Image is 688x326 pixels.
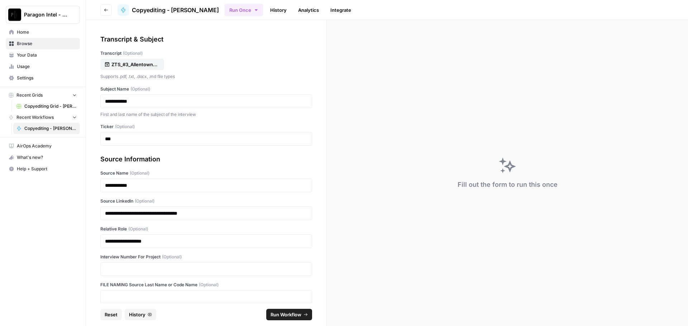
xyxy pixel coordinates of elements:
[100,86,312,92] label: Subject Name
[16,92,43,98] span: Recent Grids
[130,86,150,92] span: (Optional)
[105,311,118,318] span: Reset
[458,180,558,190] div: Fill out the form to run this once
[100,154,312,164] div: Source Information
[6,112,80,123] button: Recent Workflows
[8,8,21,21] img: Paragon Intel - Copyediting Logo
[326,4,355,16] a: Integrate
[100,73,312,80] p: Supports .pdf, .txt, .docx, .md file types
[13,101,80,112] a: Copyediting Grid - [PERSON_NAME]
[6,163,80,175] button: Help + Support
[135,198,154,204] span: (Optional)
[271,311,301,318] span: Run Workflow
[266,4,291,16] a: History
[115,123,135,130] span: (Optional)
[128,226,148,232] span: (Optional)
[294,4,323,16] a: Analytics
[100,282,312,288] label: FILE NAMING Source Last Name or Code Name
[17,29,77,35] span: Home
[6,26,80,38] a: Home
[6,49,80,61] a: Your Data
[6,72,80,84] a: Settings
[100,34,312,44] div: Transcript & Subject
[123,50,143,57] span: (Optional)
[199,282,219,288] span: (Optional)
[100,123,312,130] label: Ticker
[100,309,122,320] button: Reset
[100,59,164,70] button: ZTS_#3_Allentown Raw Transcript.docx
[17,143,77,149] span: AirOps Academy
[17,166,77,172] span: Help + Support
[125,309,156,320] button: History
[162,254,182,260] span: (Optional)
[17,40,77,47] span: Browse
[6,38,80,49] a: Browse
[100,50,312,57] label: Transcript
[6,6,80,24] button: Workspace: Paragon Intel - Copyediting
[100,170,312,176] label: Source Name
[17,52,77,58] span: Your Data
[16,114,54,121] span: Recent Workflows
[111,61,157,68] p: ZTS_#3_Allentown Raw Transcript.docx
[100,198,312,204] label: Source LinkedIn
[100,111,312,118] p: First and last name of the subject of the interview
[100,226,312,232] label: Relative Role
[129,311,145,318] span: History
[24,125,77,132] span: Copyediting - [PERSON_NAME]
[6,61,80,72] a: Usage
[6,90,80,101] button: Recent Grids
[100,254,312,260] label: Interview Number For Project
[17,63,77,70] span: Usage
[132,6,219,14] span: Copyediting - [PERSON_NAME]
[24,11,67,18] span: Paragon Intel - Copyediting
[13,123,80,134] a: Copyediting - [PERSON_NAME]
[6,152,80,163] button: What's new?
[130,170,149,176] span: (Optional)
[225,4,263,16] button: Run Once
[24,103,77,110] span: Copyediting Grid - [PERSON_NAME]
[266,309,312,320] button: Run Workflow
[6,140,80,152] a: AirOps Academy
[17,75,77,81] span: Settings
[118,4,219,16] a: Copyediting - [PERSON_NAME]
